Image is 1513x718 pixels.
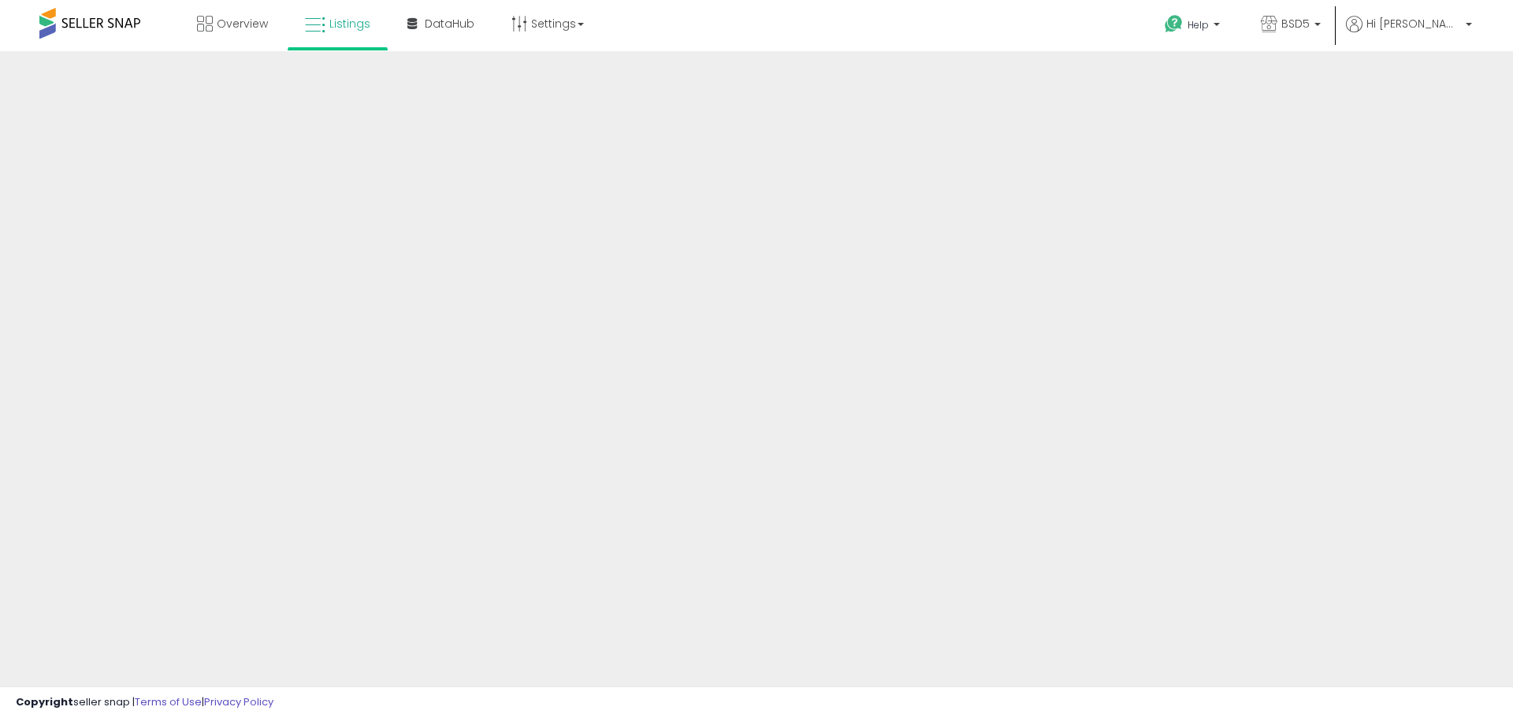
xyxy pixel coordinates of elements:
span: Help [1188,18,1209,32]
i: Get Help [1164,14,1184,34]
span: Overview [217,16,268,32]
div: seller snap | | [16,695,273,710]
span: DataHub [425,16,474,32]
span: BSD5 [1281,16,1310,32]
strong: Copyright [16,694,73,709]
a: Hi [PERSON_NAME] [1346,16,1472,51]
span: Listings [329,16,370,32]
a: Privacy Policy [204,694,273,709]
span: Hi [PERSON_NAME] [1366,16,1461,32]
a: Help [1152,2,1236,51]
a: Terms of Use [135,694,202,709]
